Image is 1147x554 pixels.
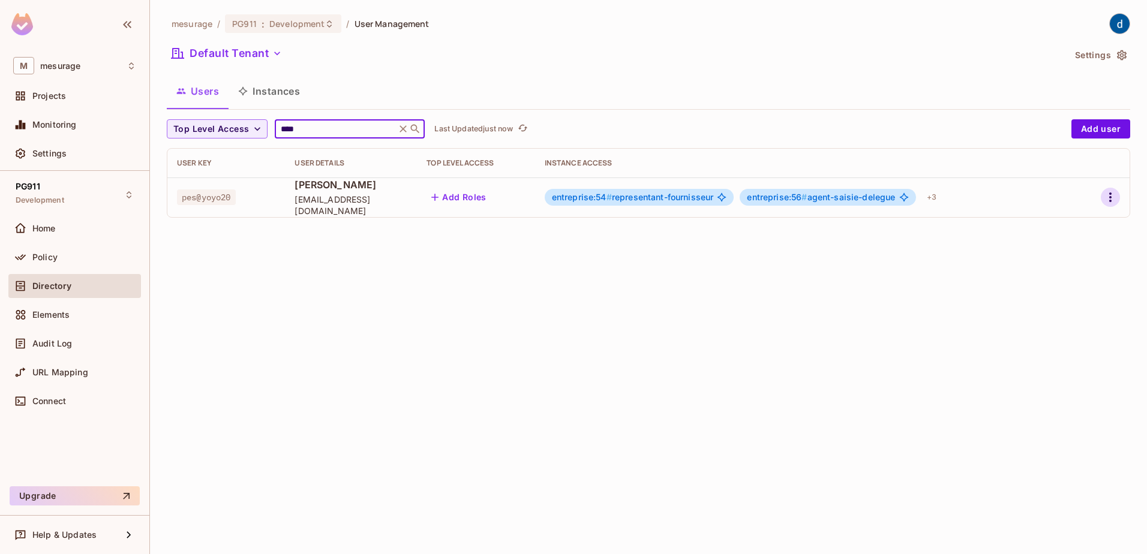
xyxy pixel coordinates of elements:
[269,18,325,29] span: Development
[427,188,491,207] button: Add Roles
[32,91,66,101] span: Projects
[346,18,349,29] li: /
[518,123,528,135] span: refresh
[167,119,268,138] button: Top Level Access
[295,178,407,191] span: [PERSON_NAME]
[32,339,72,348] span: Audit Log
[552,192,714,202] span: representant-fournisseur
[32,281,71,291] span: Directory
[232,18,257,29] span: PG911
[295,194,407,216] span: [EMAIL_ADDRESS][DOMAIN_NAME]
[747,192,807,202] span: entreprise:56
[1071,119,1130,138] button: Add user
[177,158,275,168] div: User Key
[40,61,80,71] span: Workspace: mesurage
[167,76,229,106] button: Users
[552,192,612,202] span: entreprise:54
[32,310,70,320] span: Elements
[1110,14,1130,34] img: dev 911gcl
[515,122,530,136] button: refresh
[229,76,310,106] button: Instances
[173,122,249,137] span: Top Level Access
[801,192,807,202] span: #
[32,368,88,377] span: URL Mapping
[172,18,212,29] span: the active workspace
[922,188,941,207] div: + 3
[32,396,66,406] span: Connect
[32,224,56,233] span: Home
[545,158,1070,168] div: Instance Access
[747,192,895,202] span: agent-saisie-delegue
[513,122,530,136] span: Click to refresh data
[13,57,34,74] span: M
[427,158,525,168] div: Top Level Access
[261,19,265,29] span: :
[167,44,287,63] button: Default Tenant
[1070,46,1130,65] button: Settings
[16,195,64,205] span: Development
[355,18,430,29] span: User Management
[11,13,33,35] img: SReyMgAAAABJRU5ErkJggg==
[606,192,612,202] span: #
[32,252,58,262] span: Policy
[434,124,513,134] p: Last Updated just now
[32,149,67,158] span: Settings
[217,18,220,29] li: /
[32,120,77,130] span: Monitoring
[177,189,236,205] span: pes@yoyo20
[295,158,407,168] div: User Details
[10,486,140,505] button: Upgrade
[16,182,40,191] span: PG911
[32,530,97,540] span: Help & Updates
